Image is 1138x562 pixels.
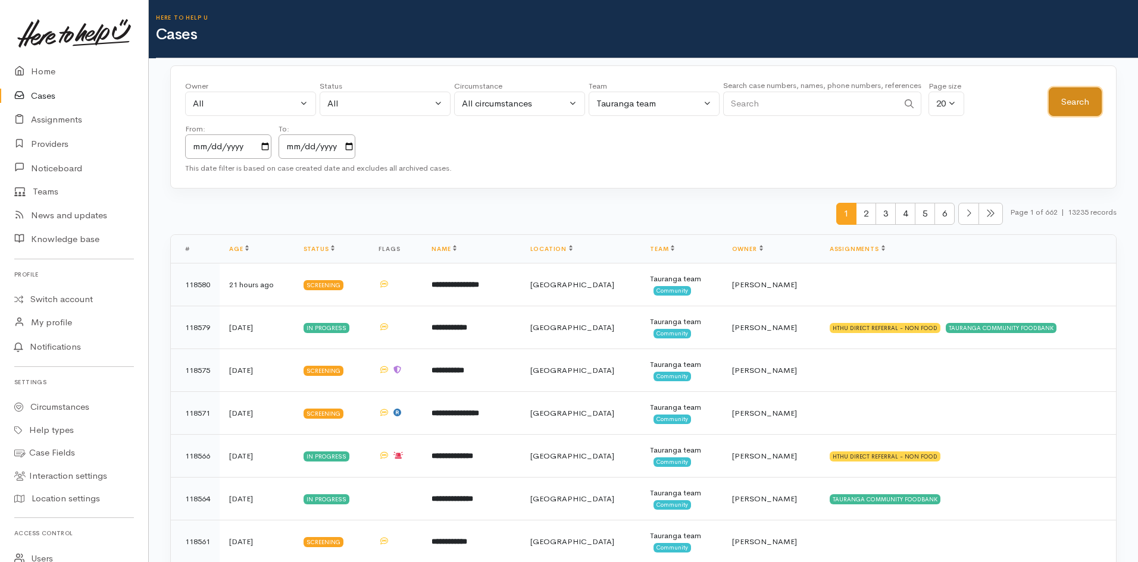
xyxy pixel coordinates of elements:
[171,348,220,391] td: 118575
[830,323,940,332] div: HTHU DIRECT REFERRAL - NON FOOD
[304,537,343,547] div: Screening
[856,203,876,225] span: 2
[723,80,921,90] small: Search case numbers, names, phone numbers, references
[171,434,220,477] td: 118566
[220,348,294,391] td: [DATE]
[171,477,220,520] td: 118564
[915,203,935,225] span: 5
[220,477,294,520] td: [DATE]
[185,123,271,135] div: From:
[454,80,585,92] div: Circumstance
[928,80,964,92] div: Page size
[654,500,691,510] span: Community
[229,245,249,253] a: Age
[530,536,614,547] span: [GEOGRAPHIC_DATA]
[650,245,674,253] a: Team
[304,366,343,375] div: Screening
[589,80,720,92] div: Team
[220,391,294,434] td: [DATE]
[530,322,614,332] span: [GEOGRAPHIC_DATA]
[530,245,573,253] a: Location
[304,494,349,504] div: In progress
[530,451,614,461] span: [GEOGRAPHIC_DATA]
[979,203,1003,225] li: Last page
[1061,207,1064,217] span: |
[14,525,134,541] h6: Access control
[732,408,797,418] span: [PERSON_NAME]
[650,530,712,542] div: Tauranga team
[171,235,220,263] th: #
[958,203,979,225] li: Next page
[304,323,349,332] div: In progress
[650,444,712,456] div: Tauranga team
[732,280,797,290] span: [PERSON_NAME]
[185,80,316,92] div: Owner
[530,408,614,418] span: [GEOGRAPHIC_DATA]
[836,203,856,225] span: 1
[185,162,1102,174] div: This date filter is based on case created date and excludes all archived cases.
[185,92,316,116] button: All
[946,323,1056,332] div: TAURANGA COMMUNITY FOODBANK
[732,536,797,547] span: [PERSON_NAME]
[928,92,964,116] button: 20
[830,451,940,461] div: HTHU DIRECT REFERRAL - NON FOOD
[220,263,294,306] td: 21 hours ago
[193,97,298,111] div: All
[320,92,451,116] button: All
[830,494,940,504] div: TAURANGA COMMUNITY FOODBANK
[895,203,915,225] span: 4
[320,80,451,92] div: Status
[530,494,614,504] span: [GEOGRAPHIC_DATA]
[876,203,896,225] span: 3
[327,97,432,111] div: All
[732,245,763,253] a: Owner
[589,92,720,116] button: Tauranga team
[732,322,797,332] span: [PERSON_NAME]
[650,273,712,285] div: Tauranga team
[220,306,294,348] td: [DATE]
[171,263,220,306] td: 118580
[732,365,797,375] span: [PERSON_NAME]
[369,235,422,263] th: Flags
[732,451,797,461] span: [PERSON_NAME]
[1010,203,1117,234] small: Page 1 of 662 13235 records
[156,26,1138,43] h1: Cases
[1049,87,1102,117] button: Search
[171,306,220,348] td: 118579
[304,409,343,418] div: Screening
[462,97,567,111] div: All circumstances
[14,266,134,282] h6: Profile
[936,97,946,111] div: 20
[654,457,691,467] span: Community
[934,203,955,225] span: 6
[654,329,691,338] span: Community
[279,123,355,135] div: To:
[14,374,134,390] h6: Settings
[304,245,335,253] a: Status
[650,487,712,499] div: Tauranga team
[650,316,712,328] div: Tauranga team
[654,372,691,381] span: Community
[732,494,797,504] span: [PERSON_NAME]
[830,245,885,253] a: Assignments
[304,451,349,461] div: In progress
[304,280,343,290] div: Screening
[654,543,691,552] span: Community
[220,434,294,477] td: [DATE]
[654,286,691,296] span: Community
[530,365,614,375] span: [GEOGRAPHIC_DATA]
[156,14,1138,21] h6: Here to help u
[654,415,691,424] span: Community
[650,401,712,413] div: Tauranga team
[432,245,457,253] a: Name
[454,92,585,116] button: All circumstances
[171,391,220,434] td: 118571
[530,280,614,290] span: [GEOGRAPHIC_DATA]
[723,92,898,116] input: Search
[650,359,712,371] div: Tauranga team
[596,97,701,111] div: Tauranga team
